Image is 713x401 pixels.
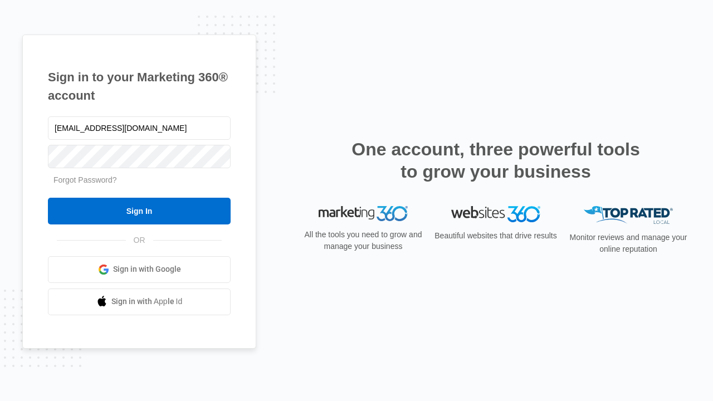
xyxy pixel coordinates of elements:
[566,232,691,255] p: Monitor reviews and manage your online reputation
[584,206,673,224] img: Top Rated Local
[48,116,231,140] input: Email
[48,68,231,105] h1: Sign in to your Marketing 360® account
[111,296,183,307] span: Sign in with Apple Id
[48,198,231,224] input: Sign In
[113,263,181,275] span: Sign in with Google
[319,206,408,222] img: Marketing 360
[53,175,117,184] a: Forgot Password?
[433,230,558,242] p: Beautiful websites that drive results
[348,138,643,183] h2: One account, three powerful tools to grow your business
[48,288,231,315] a: Sign in with Apple Id
[126,234,153,246] span: OR
[451,206,540,222] img: Websites 360
[301,229,426,252] p: All the tools you need to grow and manage your business
[48,256,231,283] a: Sign in with Google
